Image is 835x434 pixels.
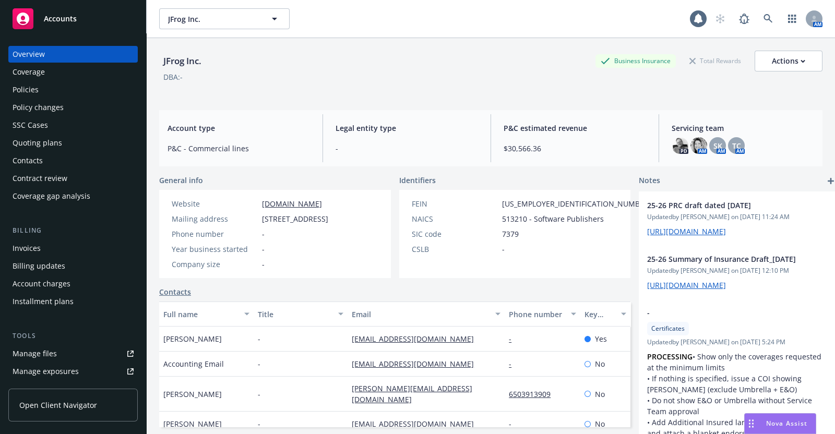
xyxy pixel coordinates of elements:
[690,137,707,154] img: photo
[772,51,805,71] div: Actions
[159,8,290,29] button: JFrog Inc.
[505,302,580,327] button: Phone number
[8,363,138,380] a: Manage exposures
[19,400,97,411] span: Open Client Navigator
[13,240,41,257] div: Invoices
[13,275,70,292] div: Account charges
[8,4,138,33] a: Accounts
[8,275,138,292] a: Account charges
[8,331,138,341] div: Tools
[647,266,829,275] span: Updated by [PERSON_NAME] on [DATE] 12:10 PM
[412,244,498,255] div: CSLB
[352,383,472,404] a: [PERSON_NAME][EMAIL_ADDRESS][DOMAIN_NAME]
[647,212,829,222] span: Updated by [PERSON_NAME] on [DATE] 11:24 AM
[163,333,222,344] span: [PERSON_NAME]
[412,213,498,224] div: NAICS
[8,293,138,310] a: Installment plans
[13,99,64,116] div: Policy changes
[168,123,310,134] span: Account type
[159,286,191,297] a: Contacts
[159,54,206,68] div: JFrog Inc.
[713,140,722,151] span: SK
[509,309,564,320] div: Phone number
[13,64,45,80] div: Coverage
[8,225,138,236] div: Billing
[595,389,605,400] span: No
[352,419,482,429] a: [EMAIL_ADDRESS][DOMAIN_NAME]
[44,15,77,23] span: Accounts
[8,170,138,187] a: Contract review
[172,259,258,270] div: Company size
[672,123,814,134] span: Servicing team
[13,46,45,63] div: Overview
[13,345,57,362] div: Manage files
[684,54,746,67] div: Total Rewards
[595,418,605,429] span: No
[258,389,260,400] span: -
[8,258,138,274] a: Billing updates
[172,213,258,224] div: Mailing address
[8,81,138,98] a: Policies
[13,135,62,151] div: Quoting plans
[412,228,498,239] div: SIC code
[13,152,43,169] div: Contacts
[13,188,90,204] div: Coverage gap analysis
[168,143,310,154] span: P&C - Commercial lines
[744,413,816,434] button: Nova Assist
[13,117,48,134] div: SSC Cases
[13,170,67,187] div: Contract review
[8,99,138,116] a: Policy changes
[8,46,138,63] a: Overview
[352,309,489,320] div: Email
[172,198,258,209] div: Website
[647,280,726,290] a: [URL][DOMAIN_NAME]
[502,198,651,209] span: [US_EMPLOYER_IDENTIFICATION_NUMBER]
[262,228,265,239] span: -
[580,302,630,327] button: Key contact
[336,123,478,134] span: Legal entity type
[262,259,265,270] span: -
[509,419,520,429] a: -
[502,213,604,224] span: 513210 - Software Publishers
[163,418,222,429] span: [PERSON_NAME]
[504,143,646,154] span: $30,566.36
[168,14,258,25] span: JFrog Inc.
[13,81,39,98] div: Policies
[502,228,519,239] span: 7379
[8,188,138,204] a: Coverage gap analysis
[262,199,322,209] a: [DOMAIN_NAME]
[758,8,779,29] a: Search
[172,228,258,239] div: Phone number
[336,143,478,154] span: -
[163,358,224,369] span: Accounting Email
[13,293,74,310] div: Installment plans
[647,254,802,264] span: 25-26 Summary of Insurance Draft_[DATE]
[163,389,222,400] span: [PERSON_NAME]
[412,198,498,209] div: FEIN
[13,258,65,274] div: Billing updates
[258,333,260,344] span: -
[8,135,138,151] a: Quoting plans
[8,64,138,80] a: Coverage
[782,8,803,29] a: Switch app
[584,309,615,320] div: Key contact
[647,226,726,236] a: [URL][DOMAIN_NAME]
[766,419,807,428] span: Nova Assist
[509,389,559,399] a: 6503913909
[672,137,688,154] img: photo
[13,363,79,380] div: Manage exposures
[504,123,646,134] span: P&C estimated revenue
[254,302,348,327] button: Title
[710,8,731,29] a: Start snowing
[595,54,676,67] div: Business Insurance
[8,345,138,362] a: Manage files
[639,175,660,187] span: Notes
[352,359,482,369] a: [EMAIL_ADDRESS][DOMAIN_NAME]
[258,309,332,320] div: Title
[399,175,436,186] span: Identifiers
[258,418,260,429] span: -
[745,414,758,433] div: Drag to move
[8,117,138,134] a: SSC Cases
[647,200,802,211] span: 25-26 PRC draft dated [DATE]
